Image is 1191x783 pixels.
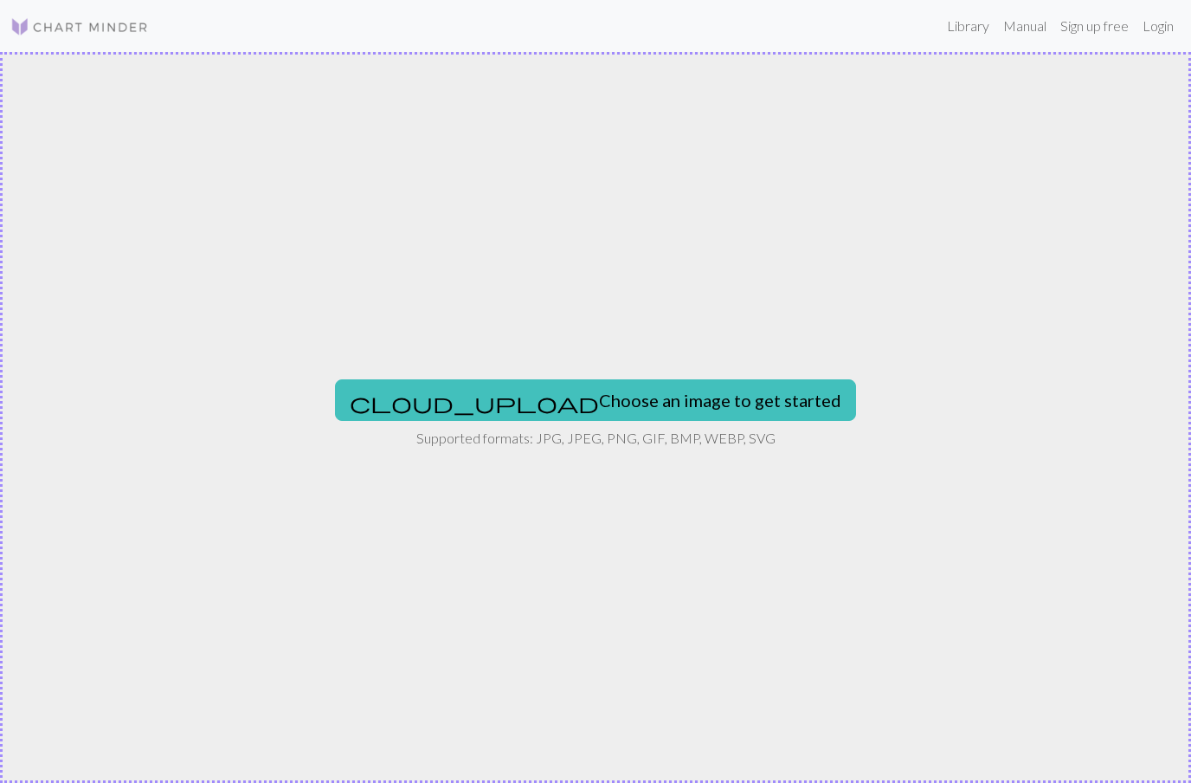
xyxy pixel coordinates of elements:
[996,9,1053,43] a: Manual
[416,428,776,449] p: Supported formats: JPG, JPEG, PNG, GIF, BMP, WEBP, SVG
[10,16,149,37] img: Logo
[350,391,599,415] span: cloud_upload
[335,379,856,421] button: Choose an image to get started
[1053,9,1136,43] a: Sign up free
[940,9,996,43] a: Library
[1136,9,1181,43] a: Login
